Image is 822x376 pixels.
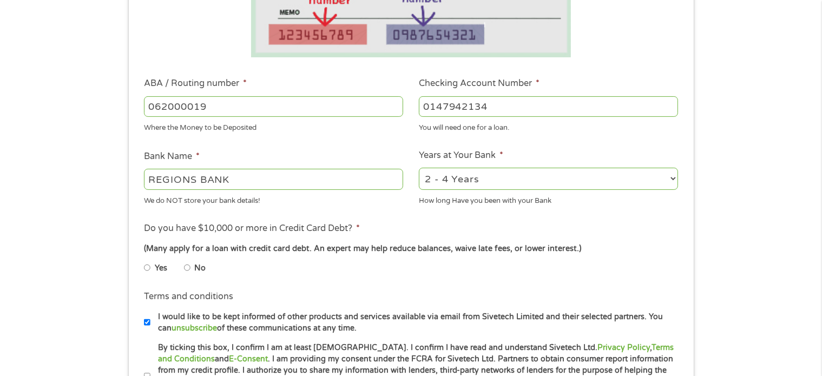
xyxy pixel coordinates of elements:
div: (Many apply for a loan with credit card debt. An expert may help reduce balances, waive late fees... [144,243,678,255]
label: Bank Name [144,151,200,162]
div: Where the Money to be Deposited [144,119,403,134]
input: 345634636 [419,96,678,117]
label: Do you have $10,000 or more in Credit Card Debt? [144,223,360,234]
a: E-Consent [229,354,268,364]
label: Years at Your Bank [419,150,503,161]
label: ABA / Routing number [144,78,247,89]
div: How long Have you been with your Bank [419,192,678,206]
a: Privacy Policy [597,343,650,352]
a: unsubscribe [172,324,217,333]
label: I would like to be kept informed of other products and services available via email from Sivetech... [150,311,681,334]
a: Terms and Conditions [158,343,674,364]
div: You will need one for a loan. [419,119,678,134]
div: We do NOT store your bank details! [144,192,403,206]
input: 263177916 [144,96,403,117]
label: Checking Account Number [419,78,540,89]
label: No [194,262,206,274]
label: Yes [155,262,167,274]
label: Terms and conditions [144,291,233,302]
